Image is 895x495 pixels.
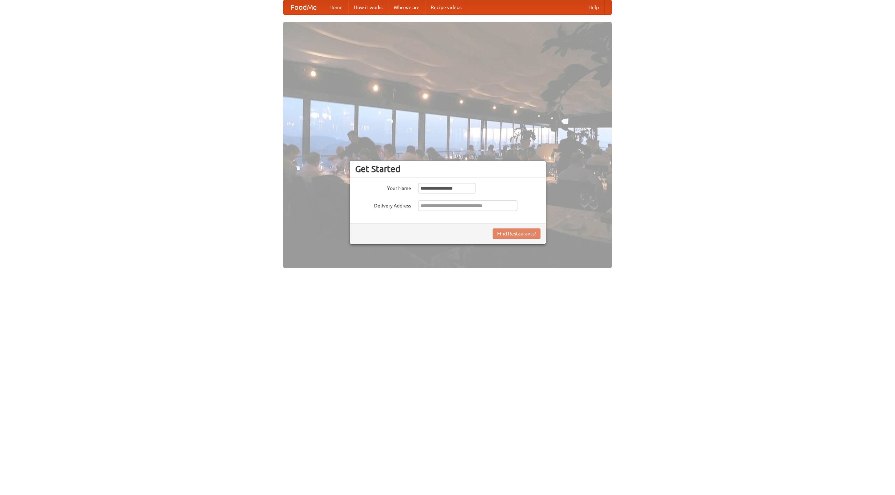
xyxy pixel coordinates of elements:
a: Who we are [388,0,425,14]
a: Recipe videos [425,0,467,14]
a: Home [324,0,348,14]
a: How it works [348,0,388,14]
label: Delivery Address [355,200,411,209]
a: Help [583,0,604,14]
label: Your Name [355,183,411,192]
h3: Get Started [355,164,540,174]
a: FoodMe [284,0,324,14]
button: Find Restaurants! [493,228,540,239]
